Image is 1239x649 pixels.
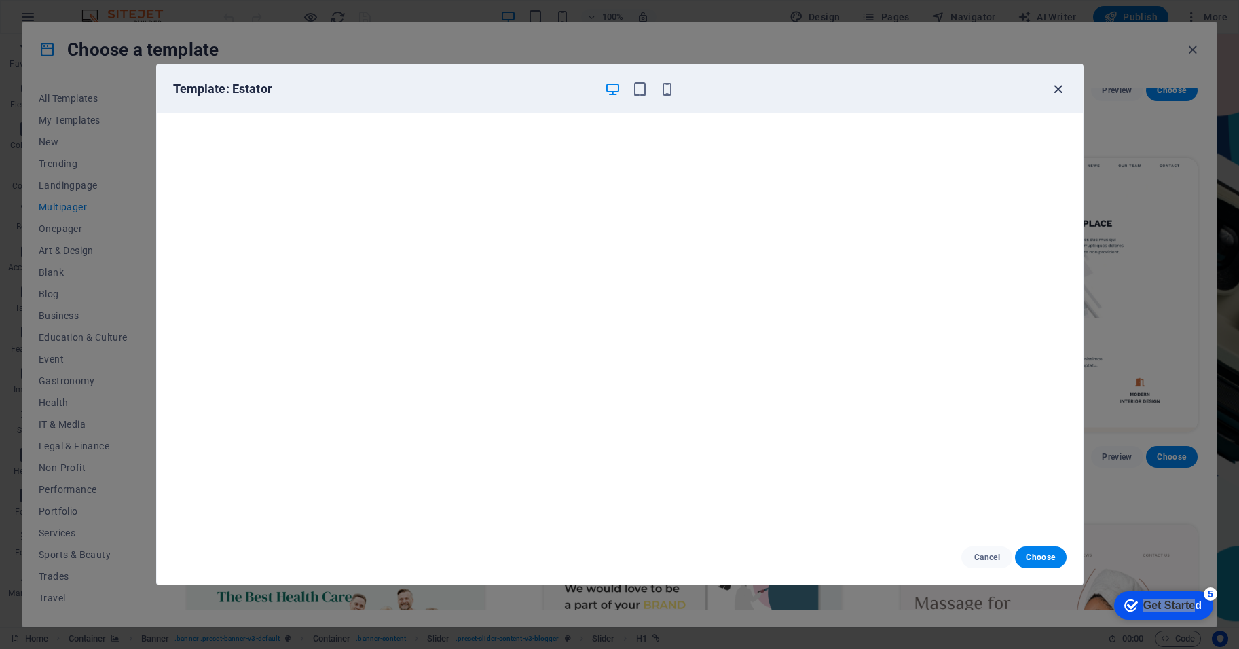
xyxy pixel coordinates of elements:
div: Get Started [40,15,98,27]
button: Cancel [961,546,1012,568]
span: Cancel [972,552,1001,563]
div: Get Started 5 items remaining, 0% complete [11,7,110,35]
div: 5 [100,3,114,16]
h6: Template: Estator [173,81,594,97]
span: Choose [1026,552,1055,563]
button: 2 [34,561,48,574]
button: 3 [34,577,48,591]
button: 1 [34,544,48,558]
button: Choose [1015,546,1066,568]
